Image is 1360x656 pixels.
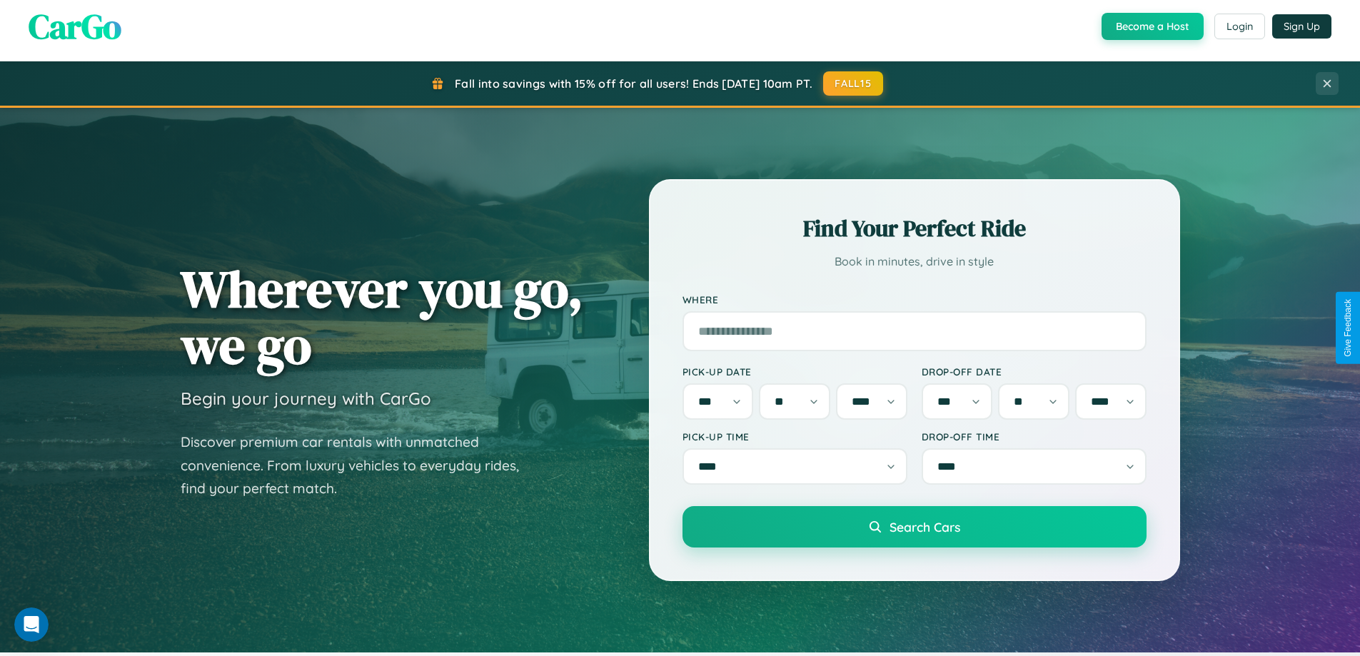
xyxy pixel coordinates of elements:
button: Become a Host [1102,13,1204,40]
h1: Wherever you go, we go [181,261,583,373]
iframe: Intercom live chat [14,607,49,642]
button: Search Cars [682,506,1147,547]
label: Pick-up Date [682,365,907,378]
label: Drop-off Date [922,365,1147,378]
label: Pick-up Time [682,430,907,443]
span: Fall into savings with 15% off for all users! Ends [DATE] 10am PT. [455,76,812,91]
button: Sign Up [1272,14,1331,39]
span: CarGo [29,3,121,50]
button: Login [1214,14,1265,39]
h3: Begin your journey with CarGo [181,388,431,409]
label: Drop-off Time [922,430,1147,443]
button: FALL15 [823,71,883,96]
p: Discover premium car rentals with unmatched convenience. From luxury vehicles to everyday rides, ... [181,430,538,500]
h2: Find Your Perfect Ride [682,213,1147,244]
label: Where [682,293,1147,306]
div: Give Feedback [1343,299,1353,357]
p: Book in minutes, drive in style [682,251,1147,272]
span: Search Cars [890,519,960,535]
